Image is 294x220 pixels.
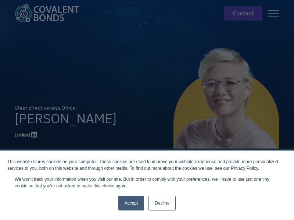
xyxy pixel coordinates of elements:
[15,112,116,125] h1: [PERSON_NAME]
[148,196,176,210] a: Decline
[15,4,79,22] img: Covalent Bonds White / Teal Logo
[7,158,287,172] div: This website stores cookies on your computer. These cookies are used to improve your website expe...
[15,4,85,22] a: home
[224,6,262,21] a: contact
[118,196,144,210] a: Accept
[15,104,116,112] div: Chief Effectiveness Officer
[173,43,279,148] img: Laura Browne
[15,176,279,189] p: We won't track your information when you visit our site. But in order to comply with your prefere...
